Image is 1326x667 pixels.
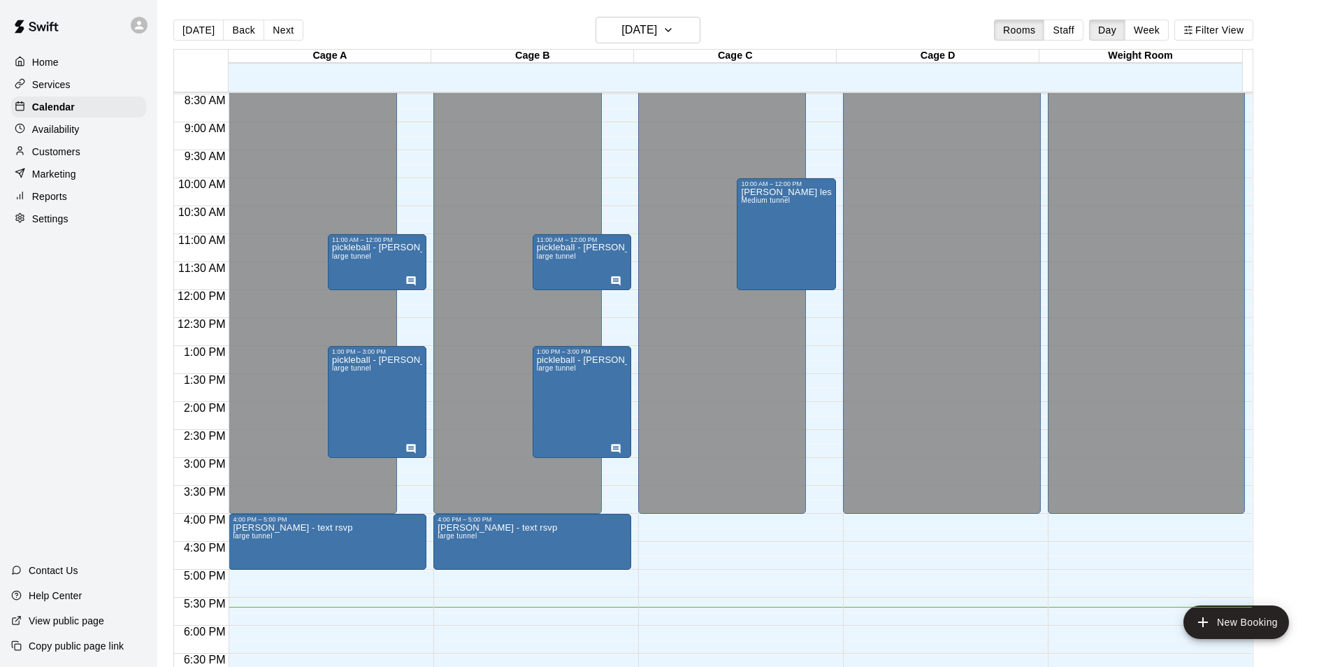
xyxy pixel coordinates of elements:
[180,654,229,666] span: 6:30 PM
[264,20,303,41] button: Next
[537,364,576,372] span: large tunnel
[29,639,124,653] p: Copy public page link
[181,94,229,106] span: 8:30 AM
[11,164,146,185] a: Marketing
[433,514,631,570] div: 4:00 PM – 5:00 PM: Adam ellington - text rsvp
[11,52,146,73] a: Home
[994,20,1044,41] button: Rooms
[180,486,229,498] span: 3:30 PM
[741,180,831,187] div: 10:00 AM – 12:00 PM
[32,55,59,69] p: Home
[29,589,82,603] p: Help Center
[32,212,69,226] p: Settings
[180,374,229,386] span: 1:30 PM
[180,430,229,442] span: 2:30 PM
[32,122,80,136] p: Availability
[537,348,627,355] div: 1:00 PM – 3:00 PM
[332,236,422,243] div: 11:00 AM – 12:00 PM
[1183,605,1289,639] button: add
[175,262,229,274] span: 11:30 AM
[32,100,75,114] p: Calendar
[737,178,835,290] div: 10:00 AM – 12:00 PM: kelvin lessons
[596,17,700,43] button: [DATE]
[32,189,67,203] p: Reports
[229,514,426,570] div: 4:00 PM – 5:00 PM: Andres j - text rsvp
[1039,50,1242,63] div: Weight Room
[332,252,371,260] span: large tunnel
[175,234,229,246] span: 11:00 AM
[1089,20,1125,41] button: Day
[610,443,621,454] svg: Has notes
[180,542,229,554] span: 4:30 PM
[29,564,78,578] p: Contact Us
[837,50,1039,63] div: Cage D
[537,252,576,260] span: large tunnel
[328,234,426,290] div: 11:00 AM – 12:00 PM: pickleball - Paul Bentsianova
[174,318,229,330] span: 12:30 PM
[438,516,627,523] div: 4:00 PM – 5:00 PM
[11,186,146,207] a: Reports
[175,206,229,218] span: 10:30 AM
[180,346,229,358] span: 1:00 PM
[180,458,229,470] span: 3:00 PM
[438,532,477,540] span: large tunnel
[180,402,229,414] span: 2:00 PM
[328,346,426,458] div: 1:00 PM – 3:00 PM: pickleball - lissette garcia
[405,275,417,287] svg: Has notes
[11,96,146,117] a: Calendar
[610,275,621,287] svg: Has notes
[223,20,264,41] button: Back
[181,150,229,162] span: 9:30 AM
[174,290,229,302] span: 12:00 PM
[233,516,422,523] div: 4:00 PM – 5:00 PM
[332,348,422,355] div: 1:00 PM – 3:00 PM
[32,167,76,181] p: Marketing
[180,598,229,610] span: 5:30 PM
[180,570,229,582] span: 5:00 PM
[29,614,104,628] p: View public page
[533,234,631,290] div: 11:00 AM – 12:00 PM: pickleball - Paul Bentsianova
[180,626,229,638] span: 6:00 PM
[11,74,146,95] a: Services
[229,50,431,63] div: Cage A
[1174,20,1253,41] button: Filter View
[180,514,229,526] span: 4:00 PM
[332,364,371,372] span: large tunnel
[233,532,272,540] span: large tunnel
[537,236,627,243] div: 11:00 AM – 12:00 PM
[181,122,229,134] span: 9:00 AM
[634,50,837,63] div: Cage C
[175,178,229,190] span: 10:00 AM
[431,50,634,63] div: Cage B
[11,119,146,140] a: Availability
[1044,20,1083,41] button: Staff
[32,78,71,92] p: Services
[11,208,146,229] a: Settings
[405,443,417,454] svg: Has notes
[621,20,657,40] h6: [DATE]
[173,20,224,41] button: [DATE]
[32,145,80,159] p: Customers
[11,141,146,162] a: Customers
[741,196,790,204] span: Medium tunnel
[1125,20,1169,41] button: Week
[533,346,631,458] div: 1:00 PM – 3:00 PM: pickleball - lissette garcia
